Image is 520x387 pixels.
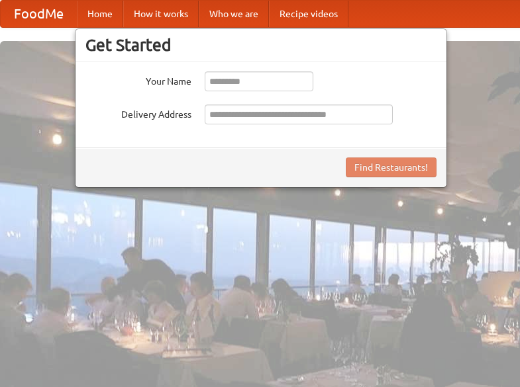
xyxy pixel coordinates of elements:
[199,1,269,27] a: Who we are
[1,1,77,27] a: FoodMe
[346,157,437,177] button: Find Restaurants!
[77,1,123,27] a: Home
[123,1,199,27] a: How it works
[85,35,437,55] h3: Get Started
[85,71,191,88] label: Your Name
[269,1,348,27] a: Recipe videos
[85,105,191,121] label: Delivery Address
